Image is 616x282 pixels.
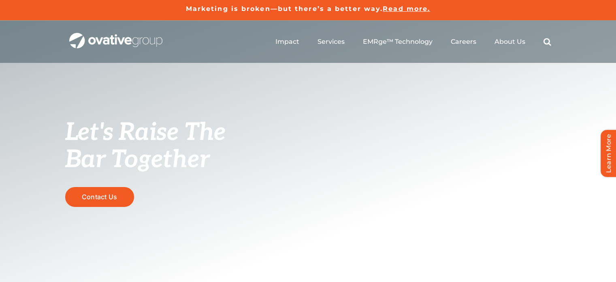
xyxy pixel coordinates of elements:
a: Contact Us [65,187,134,207]
span: Bar Together [65,145,209,174]
a: Impact [275,38,299,46]
a: Search [544,38,551,46]
a: Marketing is broken—but there’s a better way. [186,5,383,13]
a: About Us [495,38,525,46]
a: Careers [451,38,476,46]
nav: Menu [275,29,551,55]
a: Services [318,38,345,46]
a: EMRge™ Technology [363,38,433,46]
a: Read more. [383,5,430,13]
span: Contact Us [82,193,117,201]
a: OG_Full_horizontal_WHT [69,32,162,40]
span: Let's Raise The [65,118,226,147]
